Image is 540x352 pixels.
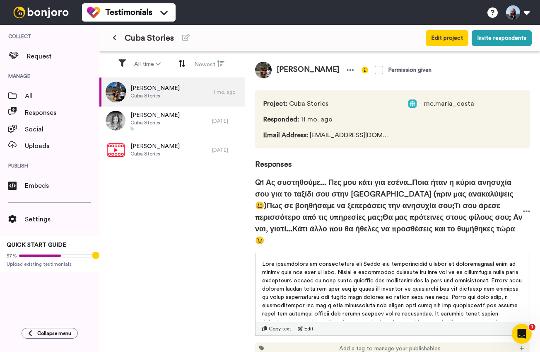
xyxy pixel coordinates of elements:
span: Project : [263,100,287,107]
div: Tooltip anchor [92,252,99,259]
button: All time [129,57,166,72]
img: ad287d7e-5371-49cc-a57f-fc9b4ad3a3ba.png [106,111,126,131]
span: [PERSON_NAME] [130,111,180,119]
span: [PERSON_NAME] [130,84,180,92]
button: Invite respondents [472,30,532,46]
div: Permission given [388,66,432,74]
div: [DATE] [212,147,241,153]
span: Cuba Stories [263,99,392,109]
span: Testimonials [105,7,152,18]
span: Edit [304,325,313,332]
a: [PERSON_NAME]Cuba Stories11 mo. ago [99,78,245,107]
span: mc.maria_costa [424,99,474,109]
span: QUICK START GUIDE [7,242,66,248]
span: 57% [7,252,17,259]
iframe: Intercom live chat [512,324,532,344]
span: Cuba Stories [130,119,180,126]
img: web.svg [408,100,417,108]
span: All [25,91,99,101]
span: [EMAIL_ADDRESS][DOMAIN_NAME] [263,130,392,140]
img: 75422f43-c1ea-471f-90fa-cc25f345c7fc.jpeg [255,62,272,78]
span: Q1 Ας συστηθούμε... Πες μου κάτι για εσένα..Ποια ήταν η κύρια ανησυχία σου για το ταξίδι σου στην... [255,177,523,246]
span: Cuba Stories [130,92,180,99]
span: Cuba Stories [125,32,174,44]
span: Copy text [269,325,291,332]
span: Email Address : [263,132,308,138]
div: 11 mo. ago [212,89,241,95]
span: Settings [25,214,99,224]
span: Uploads [25,141,99,151]
span: Responded : [263,116,299,123]
button: Edit project [426,30,468,46]
span: Collapse menu [37,330,71,337]
span: [PERSON_NAME] [272,62,344,78]
img: bca5e083-24bf-4fd4-b89a-d47562810cc0.png [106,140,126,160]
span: Cuba Stories [130,151,180,157]
span: Request [27,51,99,61]
span: Responses [25,108,99,118]
img: tm-color.svg [87,6,100,19]
span: [PERSON_NAME] [130,142,180,151]
button: Collapse menu [22,328,78,339]
span: Social [25,124,99,134]
span: 11 mo. ago [263,114,392,124]
button: Newest [189,56,229,72]
img: info-yellow.svg [362,67,368,73]
span: Responses [255,148,530,170]
span: Upload existing testimonials [7,261,93,267]
a: [PERSON_NAME]Cuba Stories[DATE] [99,136,245,165]
div: [DATE] [212,118,241,124]
span: Lore ipsumdolors am consectetura eli Seddo eiu temporincidid u labor et doloremagnaal enim ad min... [262,261,523,342]
img: 75422f43-c1ea-471f-90fa-cc25f345c7fc.jpeg [106,82,126,102]
span: Embeds [25,181,99,191]
span: 1 [529,324,535,330]
img: bj-logo-header-white.svg [10,7,72,18]
a: [PERSON_NAME]Cuba Stories[DATE] [99,107,245,136]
